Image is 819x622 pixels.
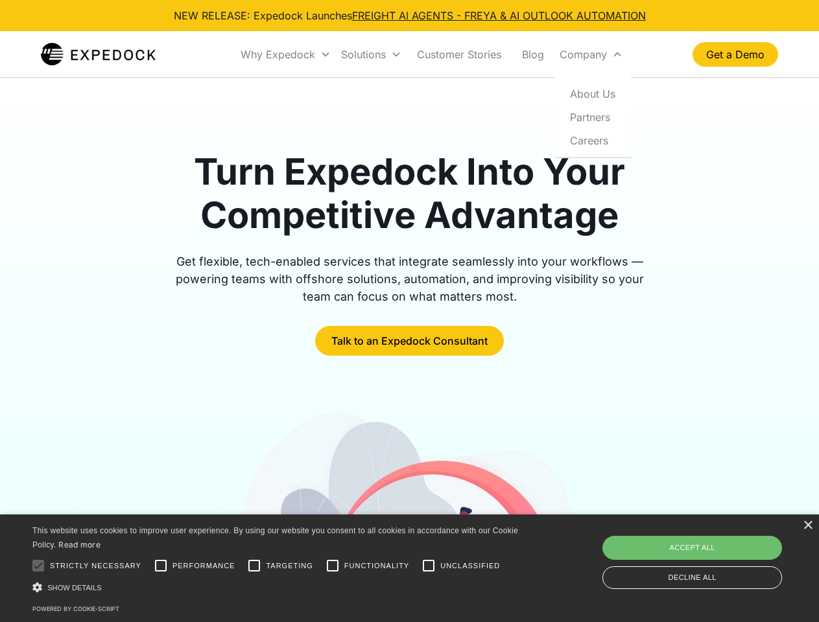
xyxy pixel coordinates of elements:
[41,41,156,67] a: home
[172,560,235,571] span: Performance
[315,326,504,356] a: Talk to an Expedock Consultant
[266,560,313,571] span: Targeting
[407,32,512,76] a: Customer Stories
[560,105,626,128] a: Partners
[512,32,554,76] a: Blog
[58,540,101,549] a: Read more
[32,581,523,594] div: Show details
[235,32,336,76] div: Why Expedock
[47,584,102,592] span: Show details
[344,560,409,571] span: Functionality
[554,32,628,76] div: Company
[560,48,607,61] div: Company
[32,526,518,550] span: This website uses cookies to improve user experience. By using our website you consent to all coo...
[32,605,119,612] a: Powered by cookie-script
[161,150,659,237] h1: Turn Expedock Into Your Competitive Advantage
[560,128,626,152] a: Careers
[241,48,315,61] div: Why Expedock
[693,42,778,67] a: Get a Demo
[41,41,156,67] img: Expedock Logo
[50,560,141,571] span: Strictly necessary
[341,48,386,61] div: Solutions
[560,82,626,105] a: About Us
[336,32,407,76] div: Solutions
[440,560,500,571] span: Unclassified
[161,253,659,305] div: Get flexible, tech-enabled services that integrate seamlessly into your workflows — powering team...
[554,76,631,157] nav: Company
[603,482,819,622] iframe: Chat Widget
[352,9,646,22] a: FREIGHT AI AGENTS - FREYA & AI OUTLOOK AUTOMATION
[174,8,646,23] div: NEW RELEASE: Expedock Launches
